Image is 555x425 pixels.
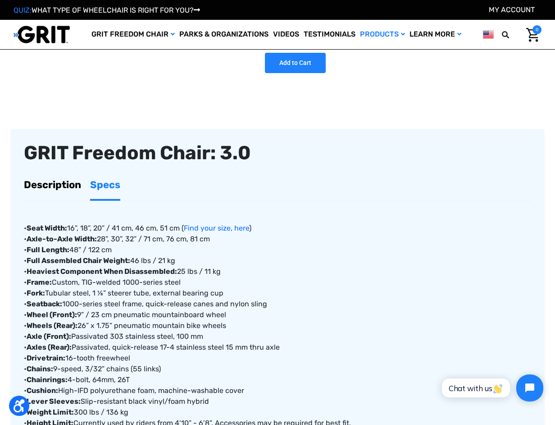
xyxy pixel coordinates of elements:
div: GRIT Freedom Chair: 3.0 [24,143,531,163]
strong: Full Length: [27,245,69,254]
strong: Axles (Rear): [27,343,72,351]
a: Videos [271,20,301,49]
img: us.png [483,29,494,40]
strong: Lever Sleeves: [27,397,81,406]
a: Description [24,171,81,199]
input: Search [506,25,519,44]
strong: Seat Width: [27,224,67,232]
a: GRIT Freedom Chair [89,20,177,49]
strong: Wheel (Front): [27,310,77,319]
a: Specs [90,171,120,199]
strong: Seatback: [27,300,62,308]
strong: Weight Limit: [27,408,74,416]
strong: Cushion: [27,386,58,395]
input: Add to Cart [265,53,326,73]
strong: Frame: [27,278,52,286]
a: Cart with 0 items [519,25,541,44]
a: Products [358,20,407,49]
strong: Full Assembled Chair Weight: [27,256,130,265]
strong: Fork: [27,289,45,297]
strong: Chainrings: [27,375,68,384]
img: GRIT All-Terrain Wheelchair and Mobility Equipment [14,25,70,44]
strong: Heaviest Component When Disassembled: [27,267,177,276]
strong: Axle (Front): [27,332,71,341]
a: Testimonials [301,20,358,49]
strong: Axle-to-Axle Width: [27,235,97,243]
span: 0 [532,25,541,34]
a: Learn More [407,20,464,49]
iframe: Tidio Chat [432,367,551,409]
strong: Chains: [27,365,53,373]
img: Cart [526,28,539,42]
a: Find your size, here [184,224,249,232]
strong: Wheels (Rear): [27,321,77,330]
span: QUIZ: [14,6,32,14]
strong: Drivetrain: [27,354,65,362]
a: Account [489,5,535,14]
a: QUIZ:WHAT TYPE OF WHEELCHAIR IS RIGHT FOR YOU? [14,6,200,14]
a: Parks & Organizations [177,20,271,49]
